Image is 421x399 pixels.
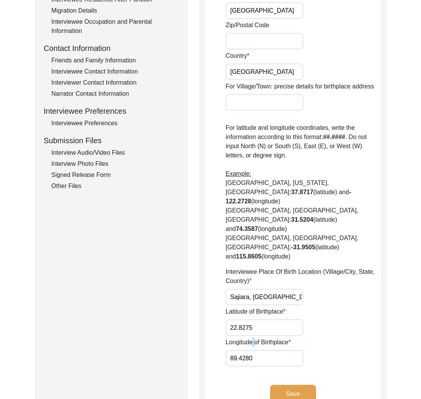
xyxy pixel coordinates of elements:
[51,6,179,15] div: Migration Details
[51,89,179,98] div: Narrator Contact Information
[236,253,262,260] b: 115.8605
[226,21,269,30] label: Zip/Postal Code
[44,135,179,146] div: Submission Files
[51,17,179,36] div: Interviewee Occupation and Parental Information
[51,119,179,128] div: Interviewee Preferences
[291,189,313,195] b: 37.8717
[236,226,258,232] b: 74.3587
[51,182,179,191] div: Other Files
[226,51,249,61] label: Country
[51,170,179,180] div: Signed Release Form
[51,148,179,157] div: Interview Audio/Video Files
[44,43,179,54] div: Contact Information
[323,134,345,140] b: ##.####
[291,244,315,250] b: -31.9505
[226,307,286,316] label: Latitude of Birthplace
[226,82,374,91] label: For Village/Town: precise details for birthplace address
[226,267,381,286] label: Interviewee Place Of Birth Location (Village/City, State, Country)
[51,78,179,87] div: Interviewer Contact Information
[51,159,179,168] div: Interview Photo Files
[51,67,179,76] div: Interviewee Contact Information
[291,216,313,223] b: 31.5204
[44,105,179,117] div: Interviewee Preferences
[51,56,179,65] div: Friends and Family Information
[226,338,291,347] label: Longitude of Birthplace
[226,123,381,261] p: For latitude and longitude coordinates, write the information according to this format: . Do not ...
[226,170,251,177] span: Example:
